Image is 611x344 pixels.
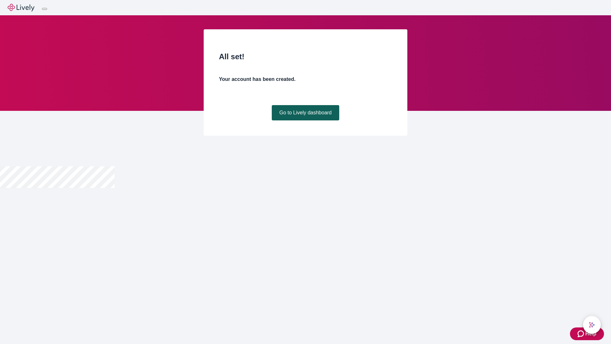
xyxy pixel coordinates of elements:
a: Go to Lively dashboard [272,105,340,120]
button: Zendesk support iconHelp [570,327,604,340]
span: Help [585,330,596,338]
img: Lively [8,4,34,11]
svg: Zendesk support icon [578,330,585,338]
button: chat [583,316,601,334]
h2: All set! [219,51,392,62]
h4: Your account has been created. [219,75,392,83]
svg: Lively AI Assistant [589,322,595,328]
button: Log out [42,8,47,10]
